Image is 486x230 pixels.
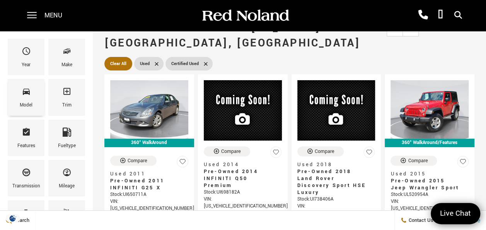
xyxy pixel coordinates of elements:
[442,25,469,31] span: Lowest Price
[391,198,469,212] div: VIN: [US_VEHICLE_IDENTIFICATION_NUMBER]
[297,161,370,168] span: Used 2018
[110,59,126,69] span: Clear All
[8,160,44,196] div: TransmissionTransmission
[177,156,188,171] button: Save Vehicle
[204,196,282,210] div: VIN: [US_VEHICLE_IDENTIFICATION_NUMBER]
[62,166,72,182] span: Mileage
[407,217,433,224] span: Contact Us
[8,39,44,75] div: YearYear
[391,177,463,191] span: Pre-Owned 2015 Jeep Wrangler Sport
[297,146,344,156] button: Compare Vehicle
[110,198,188,212] div: VIN: [US_VEHICLE_IDENTIFICATION_NUMBER]
[62,206,72,222] span: Color
[104,139,194,147] div: 360° WalkAround
[171,59,199,69] span: Certified Used
[104,20,360,51] span: 149 Vehicles for Sale in [US_STATE][GEOGRAPHIC_DATA], [GEOGRAPHIC_DATA]
[110,156,157,166] button: Compare Vehicle
[48,79,85,115] div: TrimTrim
[48,39,85,75] div: MakeMake
[22,125,31,142] span: Features
[315,148,334,155] div: Compare
[297,80,375,141] img: 2018 Land Rover Discovery Sport HSE Luxury
[436,208,475,219] span: Live Chat
[204,161,282,189] a: Used 2014Pre-Owned 2014 INFINITI Q50 Premium
[110,191,188,198] div: Stock : UI650711A
[204,146,250,156] button: Compare Vehicle
[8,79,44,115] div: ModelModel
[62,45,72,61] span: Make
[110,80,188,139] img: 2011 INFINITI G25 X
[201,9,290,22] img: Red Noland Auto Group
[48,160,85,196] div: MileageMileage
[22,45,31,61] span: Year
[297,196,375,203] div: Stock : UI738406A
[297,203,375,217] div: VIN: [US_VEHICLE_IDENTIFICATION_NUMBER]
[408,157,428,164] div: Compare
[128,157,147,164] div: Compare
[17,142,35,150] div: Features
[391,156,437,166] button: Compare Vehicle
[110,170,188,191] a: Used 2011Pre-Owned 2011 INFINITI G25 X
[204,161,276,168] span: Used 2014
[4,214,22,222] section: Click to Open Cookie Consent Modal
[391,170,463,177] span: Used 2015
[140,59,150,69] span: Used
[221,148,241,155] div: Compare
[58,142,76,150] div: Fueltype
[12,182,40,191] div: Transmission
[391,80,469,139] img: 2015 Jeep Wrangler Sport
[110,177,182,191] span: Pre-Owned 2011 INFINITI G25 X
[22,61,31,69] div: Year
[20,101,32,110] div: Model
[297,161,375,196] a: Used 2018Pre-Owned 2018 Land Rover Discovery Sport HSE Luxury
[385,139,474,147] div: 360° WalkAround/Features
[62,125,72,142] span: Fueltype
[110,170,182,177] span: Used 2011
[297,168,370,196] span: Pre-Owned 2018 Land Rover Discovery Sport HSE Luxury
[457,156,469,171] button: Save Vehicle
[22,206,31,222] span: Engine
[270,146,282,161] button: Save Vehicle
[4,214,22,222] img: Opt-Out Icon
[204,168,276,189] span: Pre-Owned 2014 INFINITI Q50 Premium
[363,146,375,161] button: Save Vehicle
[62,85,72,101] span: Trim
[59,182,75,191] div: Mileage
[426,25,442,31] span: Sort By :
[61,61,72,69] div: Make
[391,170,469,191] a: Used 2015Pre-Owned 2015 Jeep Wrangler Sport
[62,101,72,110] div: Trim
[48,120,85,156] div: FueltypeFueltype
[22,166,31,182] span: Transmission
[391,191,469,198] div: Stock : UL520954A
[204,189,282,196] div: Stock : UI698182A
[204,80,282,141] img: 2014 INFINITI Q50 Premium
[431,203,480,224] a: Live Chat
[8,120,44,156] div: FeaturesFeatures
[22,85,31,101] span: Model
